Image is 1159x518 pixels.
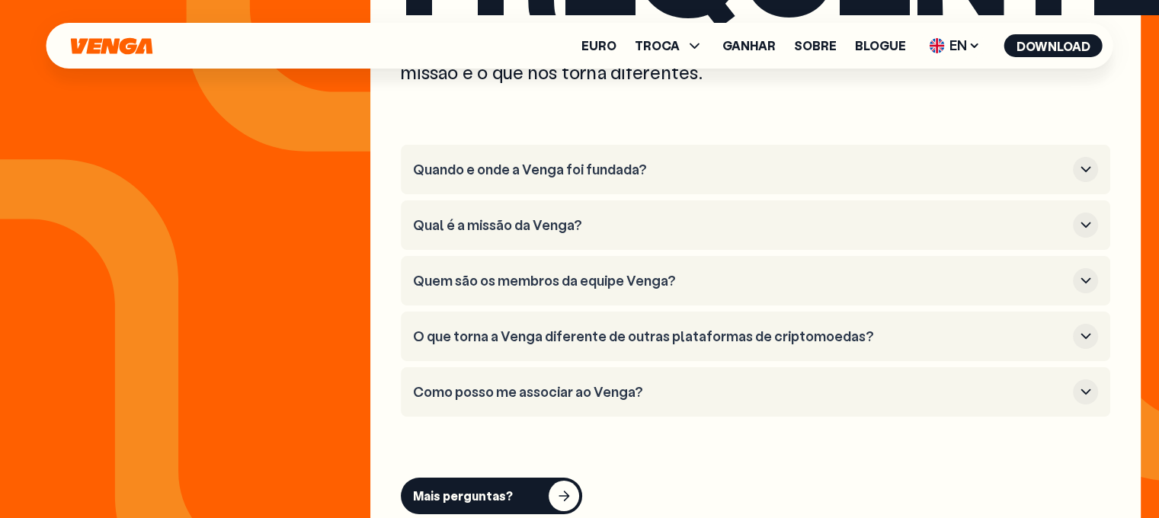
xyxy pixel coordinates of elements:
a: Euro [581,40,616,52]
a: Sobre [794,40,837,52]
font: Ganhar [722,37,776,53]
font: Mais perguntas? [413,488,513,504]
button: Qual é a missão da Venga? [413,213,1098,238]
button: Quando e onde a Venga foi fundada? [413,157,1098,182]
button: Quem são os membros da equipe Venga? [413,268,1098,293]
button: O que torna a Venga diferente de outras plataformas de criptomoedas? [413,324,1098,349]
button: Como posso me associar ao Venga? [413,379,1098,404]
a: Blogue [855,40,906,52]
font: Como posso me associar ao Venga? [413,382,643,401]
button: Mais perguntas? [401,478,582,514]
font: Euro [581,37,616,53]
span: TROCA [635,37,704,55]
font: Quem são os membros da equipe Venga? [413,271,676,289]
font: Blogue [855,37,906,53]
a: Ganhar [722,40,776,52]
font: Qual é a missão da Venga? [413,216,582,234]
font: Quando e onde a Venga foi fundada? [413,160,647,178]
font: Download [1017,38,1090,54]
font: EN [949,36,967,54]
font: TROCA [635,37,680,53]
font: Conheça mais sobre a Venga, nossa história, nossa missão e o que nos torna diferentes. [401,36,819,83]
button: Download [1004,34,1103,57]
font: Sobre [794,37,837,53]
svg: Lar [69,37,155,55]
font: O que torna a Venga diferente de outras plataformas de criptomoedas? [413,327,874,345]
span: EN [924,34,986,58]
img: bandeira-reino unido [930,38,945,53]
